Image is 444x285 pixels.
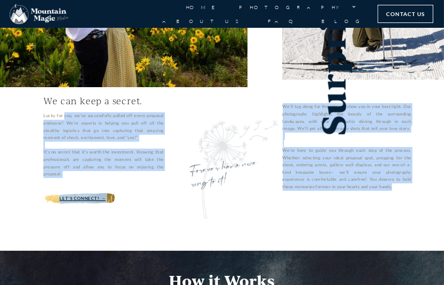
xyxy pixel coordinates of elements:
a: Contact Us [378,5,433,23]
h4: Forever has a nice ring to it! [189,156,262,191]
p: We’ll tag along for the ride and show you in your best light. Our photography highlights the beau... [283,103,411,190]
a: About Us [162,14,246,28]
a: Let's Connect! → [43,186,106,211]
div: Lucky for you, we’ve successfully pulled off every proposal endeavor! We’re experts in helping yo... [43,112,163,183]
a: FAQ [268,14,300,28]
span: Let's Connect! → [59,192,106,204]
a: Blog [321,14,367,28]
h4: We can keep a secret. [43,93,142,110]
img: Mountain Magic Media photography logo Crested Butte Photographer [10,4,69,24]
span: Contact Us [386,8,425,20]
